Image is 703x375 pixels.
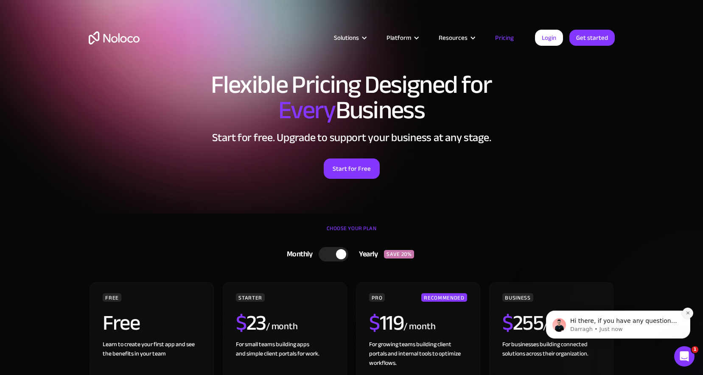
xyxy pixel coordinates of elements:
p: Message from Darragh, sent Just now [37,68,146,75]
div: Platform [387,32,411,43]
h2: Free [103,312,140,333]
a: Start for Free [324,158,380,179]
div: / month [266,320,298,333]
div: CHOOSE YOUR PLAN [89,222,615,243]
h2: 255 [502,312,543,333]
iframe: Intercom live chat [674,346,695,367]
img: Profile image for Darragh [19,61,33,74]
div: Resources [439,32,468,43]
a: Pricing [485,32,524,43]
span: $ [236,303,246,343]
h1: Flexible Pricing Designed for Business [89,72,615,123]
a: Login [535,30,563,46]
span: Every [278,86,336,134]
span: 1 [692,346,698,353]
iframe: Intercom notifications message [533,258,703,352]
div: / month [403,320,435,333]
div: SAVE 20% [384,250,414,258]
div: RECOMMENDED [421,293,467,302]
div: STARTER [236,293,264,302]
h2: 119 [369,312,403,333]
h2: Start for free. Upgrade to support your business at any stage. [89,131,615,144]
div: Resources [428,32,485,43]
div: PRO [369,293,385,302]
h2: 23 [236,312,266,333]
span: $ [369,303,380,343]
div: Yearly [348,248,384,261]
div: Solutions [323,32,376,43]
button: Dismiss notification [149,50,160,61]
p: Hi there, if you have any questions about our pricing, just let us know! [GEOGRAPHIC_DATA] [37,59,146,68]
a: Get started [569,30,615,46]
div: message notification from Darragh, Just now. Hi there, if you have any questions about our pricin... [13,53,157,81]
div: FREE [103,293,121,302]
a: home [89,31,140,44]
div: BUSINESS [502,293,533,302]
div: Monthly [276,248,319,261]
div: Solutions [334,32,359,43]
div: Platform [376,32,428,43]
span: $ [502,303,513,343]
